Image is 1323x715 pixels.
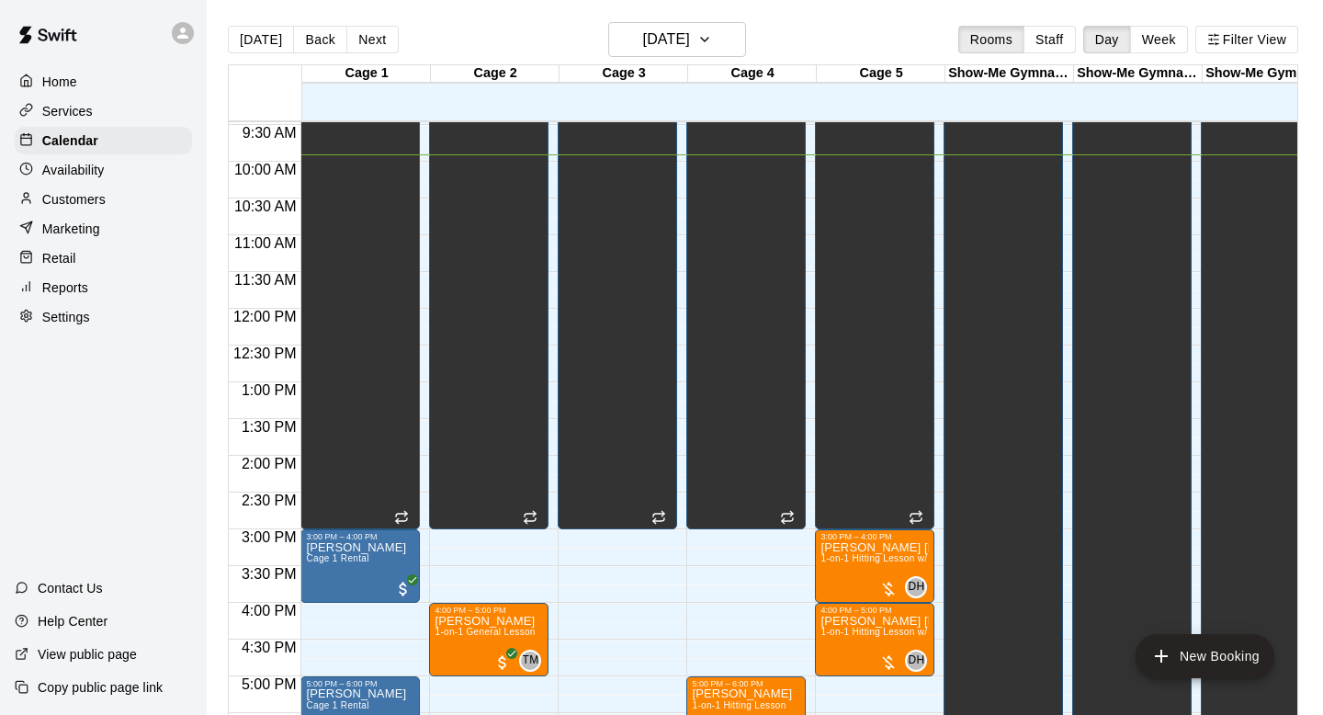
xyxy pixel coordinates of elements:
[815,529,934,603] div: 3:00 PM – 4:00 PM: 1-on-1 Hitting Lesson w/ Danny Hill
[945,65,1074,83] div: Show-Me Gymnastics Cage 1
[15,244,192,272] a: Retail
[38,612,107,630] p: Help Center
[394,510,409,525] span: Recurring event
[42,73,77,91] p: Home
[15,68,192,96] a: Home
[42,190,106,209] p: Customers
[229,346,300,361] span: 12:30 PM
[237,419,301,435] span: 1:30 PM
[1023,26,1076,53] button: Staff
[300,529,420,603] div: 3:00 PM – 4:00 PM: Robert Zara
[42,102,93,120] p: Services
[912,576,927,598] span: Danny Hill
[817,65,945,83] div: Cage 5
[237,529,301,545] span: 3:00 PM
[1136,634,1274,678] button: add
[523,510,537,525] span: Recurring event
[651,510,666,525] span: Recurring event
[15,127,192,154] a: Calendar
[688,65,817,83] div: Cage 4
[38,678,163,697] p: Copy public page link
[42,278,88,297] p: Reports
[237,456,301,471] span: 2:00 PM
[519,650,541,672] div: Tre Morris
[346,26,398,53] button: Next
[820,606,929,615] div: 4:00 PM – 5:00 PM
[608,22,746,57] button: [DATE]
[42,161,105,179] p: Availability
[38,645,137,664] p: View public page
[306,679,414,688] div: 5:00 PM – 6:00 PM
[1074,65,1203,83] div: Show-Me Gymnastics Cage 2
[1130,26,1188,53] button: Week
[38,579,103,597] p: Contact Us
[958,26,1024,53] button: Rooms
[909,510,923,525] span: Recurring event
[1083,26,1131,53] button: Day
[238,125,301,141] span: 9:30 AM
[15,97,192,125] a: Services
[15,186,192,213] a: Customers
[692,700,786,710] span: 1-on-1 Hitting Lesson
[15,215,192,243] a: Marketing
[429,603,548,676] div: 4:00 PM – 5:00 PM: Easton Wulff
[820,627,1010,637] span: 1-on-1 Hitting Lesson w/ [PERSON_NAME]
[230,199,301,214] span: 10:30 AM
[42,249,76,267] p: Retail
[229,309,300,324] span: 12:00 PM
[15,156,192,184] a: Availability
[42,308,90,326] p: Settings
[526,650,541,672] span: Tre Morris
[435,627,535,637] span: 1-on-1 General Lesson
[905,576,927,598] div: Danny Hill
[228,26,294,53] button: [DATE]
[912,650,927,672] span: Danny Hill
[302,65,431,83] div: Cage 1
[493,653,512,672] span: All customers have paid
[15,274,192,301] a: Reports
[820,532,929,541] div: 3:00 PM – 4:00 PM
[908,652,924,670] span: DH
[1195,26,1298,53] button: Filter View
[560,65,688,83] div: Cage 3
[815,603,934,676] div: 4:00 PM – 5:00 PM: 1-on-1 Hitting Lesson w/ Danny Hill
[237,676,301,692] span: 5:00 PM
[394,580,413,598] span: All customers have paid
[306,532,414,541] div: 3:00 PM – 4:00 PM
[230,162,301,177] span: 10:00 AM
[431,65,560,83] div: Cage 2
[820,553,1010,563] span: 1-on-1 Hitting Lesson w/ [PERSON_NAME]
[306,553,368,563] span: Cage 1 Rental
[237,382,301,398] span: 1:00 PM
[237,566,301,582] span: 3:30 PM
[15,303,192,331] a: Settings
[42,220,100,238] p: Marketing
[237,640,301,655] span: 4:30 PM
[908,578,924,596] span: DH
[306,700,368,710] span: Cage 1 Rental
[230,235,301,251] span: 11:00 AM
[237,493,301,508] span: 2:30 PM
[522,652,538,670] span: TM
[42,131,98,150] p: Calendar
[230,272,301,288] span: 11:30 AM
[643,27,690,52] h6: [DATE]
[293,26,347,53] button: Back
[780,510,795,525] span: Recurring event
[237,603,301,619] span: 4:00 PM
[692,679,800,688] div: 5:00 PM – 6:00 PM
[435,606,543,615] div: 4:00 PM – 5:00 PM
[905,650,927,672] div: Danny Hill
